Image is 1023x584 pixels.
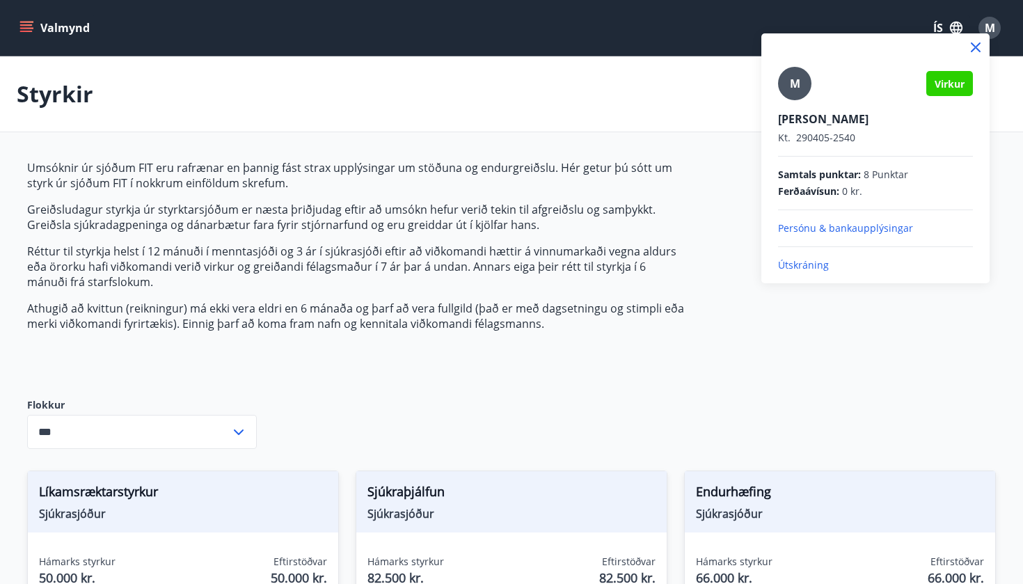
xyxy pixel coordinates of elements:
[864,168,908,182] span: 8 Punktar
[778,131,973,145] p: 290405-2540
[842,184,862,198] span: 0 kr.
[778,168,861,182] span: Samtals punktar :
[935,77,965,90] span: Virkur
[778,221,973,235] p: Persónu & bankaupplýsingar
[778,184,839,198] span: Ferðaávísun :
[790,76,800,91] span: M
[778,258,973,272] p: Útskráning
[778,111,973,127] p: [PERSON_NAME]
[778,131,791,144] span: Kt.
